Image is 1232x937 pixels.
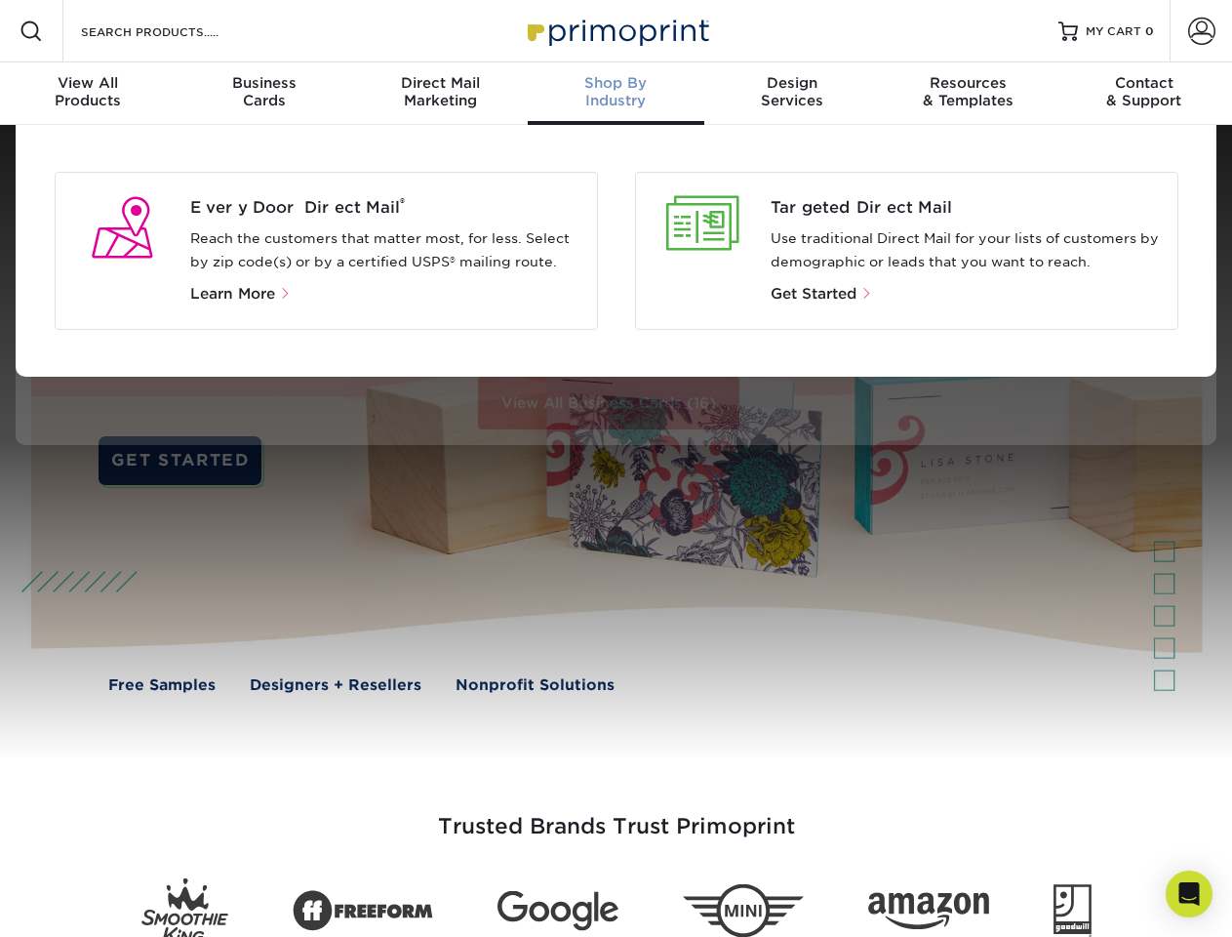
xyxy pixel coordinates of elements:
[704,74,880,109] div: Services
[478,377,739,429] a: View All Business Cards (16)
[190,196,581,220] span: Every Door Direct Mail
[46,767,1187,863] h3: Trusted Brands Trust Primoprint
[868,893,989,930] img: Amazon
[1166,871,1212,917] div: Open Intercom Messenger
[352,74,528,109] div: Marketing
[1053,884,1092,937] img: Goodwill
[771,227,1162,274] p: Use traditional Direct Mail for your lists of customers by demographic or leads that you want to ...
[704,62,880,125] a: DesignServices
[528,74,703,92] span: Shop By
[190,287,299,302] a: Learn More
[528,74,703,109] div: Industry
[176,74,351,109] div: Cards
[1056,62,1232,125] a: Contact& Support
[497,891,618,931] img: Google
[1145,24,1154,38] span: 0
[1056,74,1232,92] span: Contact
[880,62,1055,125] a: Resources& Templates
[1056,74,1232,109] div: & Support
[400,195,405,210] sup: ®
[528,62,703,125] a: Shop ByIndustry
[176,74,351,92] span: Business
[176,62,351,125] a: BusinessCards
[1086,23,1141,40] span: MY CART
[771,196,1162,220] a: Targeted Direct Mail
[771,287,873,302] a: Get Started
[880,74,1055,109] div: & Templates
[352,62,528,125] a: Direct MailMarketing
[519,10,714,52] img: Primoprint
[352,74,528,92] span: Direct Mail
[771,285,856,303] span: Get Started
[190,196,581,220] a: Every Door Direct Mail®
[190,227,581,274] p: Reach the customers that matter most, for less. Select by zip code(s) or by a certified USPS® mai...
[880,74,1055,92] span: Resources
[190,285,275,303] span: Learn More
[704,74,880,92] span: Design
[79,20,269,43] input: SEARCH PRODUCTS.....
